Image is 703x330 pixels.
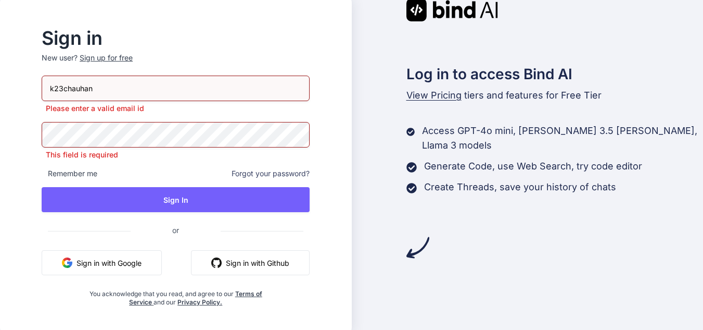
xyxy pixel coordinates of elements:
h2: Sign in [42,30,310,46]
div: Sign up for free [80,53,133,63]
span: Forgot your password? [232,168,310,179]
img: arrow [406,236,429,259]
img: google [62,258,72,268]
p: New user? [42,53,310,76]
p: Create Threads, save your history of chats [424,180,616,194]
p: This field is required [42,150,310,160]
a: Privacy Policy. [177,298,222,306]
a: Terms of Service [129,290,262,306]
span: View Pricing [406,90,462,101]
span: Remember me [42,168,97,179]
p: Access GPT-4o mini, [PERSON_NAME] 3.5 [PERSON_NAME], Llama 3 models [422,124,703,153]
span: or [131,217,221,243]
p: Please enter a valid email id [42,103,310,114]
button: Sign in with Google [42,250,162,275]
input: Login or Email [42,76,310,101]
button: Sign in with Github [191,250,310,275]
p: Generate Code, use Web Search, try code editor [424,159,642,174]
div: You acknowledge that you read, and agree to our and our [86,284,265,307]
button: Sign In [42,187,310,212]
img: github [211,258,222,268]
